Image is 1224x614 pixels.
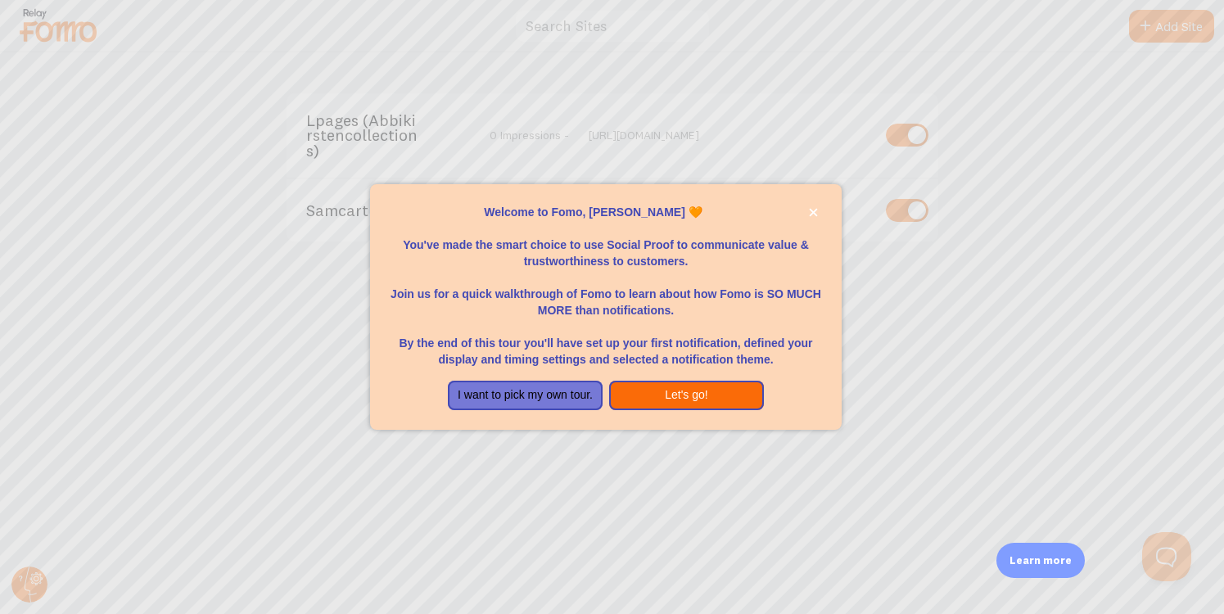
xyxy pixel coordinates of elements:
div: Welcome to Fomo, Abbi Cain 🧡You&amp;#39;ve made the smart choice to use Social Proof to communica... [370,184,842,430]
p: By the end of this tour you'll have set up your first notification, defined your display and timi... [390,318,822,368]
div: Learn more [996,543,1085,578]
p: Welcome to Fomo, [PERSON_NAME] 🧡 [390,204,822,220]
button: Let's go! [609,381,764,410]
button: I want to pick my own tour. [448,381,603,410]
p: Join us for a quick walkthrough of Fomo to learn about how Fomo is SO MUCH MORE than notifications. [390,269,822,318]
p: You've made the smart choice to use Social Proof to communicate value & trustworthiness to custom... [390,220,822,269]
button: close, [805,204,822,221]
p: Learn more [1009,553,1072,568]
